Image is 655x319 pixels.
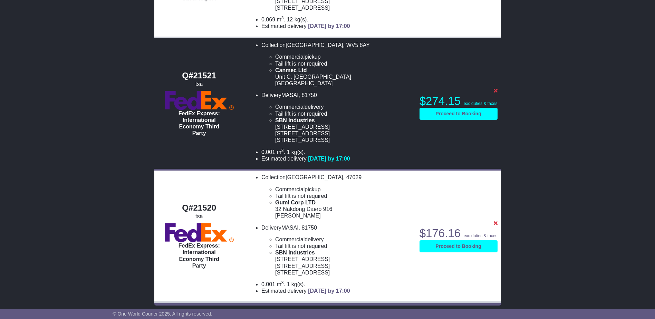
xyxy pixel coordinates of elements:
span: Commercial [275,186,305,192]
span: 1 [287,149,290,155]
span: $ [420,95,461,107]
span: 0.001 [261,149,275,155]
li: Estimated delivery [261,155,413,162]
span: kg(s). [291,149,305,155]
li: delivery [275,104,413,110]
span: Commercial [275,236,305,242]
a: Proceed to Booking [420,240,498,252]
sup: 3 [281,148,284,153]
div: [STREET_ADDRESS] [275,269,413,276]
li: Delivery [261,224,413,276]
span: 1 [287,281,290,287]
span: FedEx Express: International Economy Third Party [179,110,220,136]
li: Tail lift is not required [275,60,413,67]
span: Commercial [275,54,305,60]
img: FedEx Express: International Economy Third Party [165,91,234,110]
div: [STREET_ADDRESS] [275,124,413,130]
div: [STREET_ADDRESS] [275,263,413,269]
span: [GEOGRAPHIC_DATA] [286,42,343,48]
div: Canmec Ltd [275,67,413,74]
span: kg(s). [291,281,305,287]
div: [STREET_ADDRESS] [275,130,413,137]
span: 176.16 [426,227,461,240]
div: Q#21520 [158,203,241,213]
div: [PERSON_NAME] [275,212,413,219]
a: Proceed to Booking [420,108,498,120]
li: Estimated delivery [261,23,413,29]
li: pickup [275,54,413,60]
li: pickup [275,186,413,193]
li: Tail lift is not required [275,193,413,199]
div: SBN Industries [275,249,413,256]
span: Commercial [275,104,305,110]
div: 32 Nakdong Daero 916 [275,206,413,212]
span: [DATE] by 17:00 [308,288,350,294]
span: m . [277,17,285,22]
span: [GEOGRAPHIC_DATA] [286,174,343,180]
sup: 3 [281,280,284,285]
span: exc duties & taxes [464,233,497,238]
div: [GEOGRAPHIC_DATA] [275,80,413,87]
span: 0.001 [261,281,275,287]
span: , 81750 [299,92,317,98]
span: 274.15 [426,95,461,107]
sup: 3 [281,16,284,20]
li: Collection [261,174,413,219]
li: Estimated delivery [261,288,413,294]
span: , 47029 [343,174,362,180]
span: 12 [287,17,293,22]
span: m . [277,281,285,287]
div: [STREET_ADDRESS] [275,4,413,11]
div: tsa [158,81,241,87]
li: Tail lift is not required [275,110,413,117]
li: delivery [275,236,413,243]
img: FedEx Express: International Economy Third Party [165,223,234,242]
li: Delivery [261,92,413,143]
span: © One World Courier 2025. All rights reserved. [113,311,212,317]
span: [DATE] by 17:00 [308,23,350,29]
li: Tail lift is not required [275,243,413,249]
span: , WV5 8AY [343,42,370,48]
span: kg(s). [295,17,308,22]
span: , 81750 [299,225,317,231]
span: 0.069 [261,17,275,22]
li: Collection [261,42,413,87]
div: Gumi Corp LTD [275,199,413,206]
span: MASAI [281,92,299,98]
span: FedEx Express: International Economy Third Party [179,243,220,269]
div: Q#21521 [158,71,241,81]
span: MASAI [281,225,299,231]
span: [DATE] by 17:00 [308,156,350,162]
div: SBN Industries [275,117,413,124]
div: tsa [158,213,241,220]
span: $ [420,227,461,240]
div: [STREET_ADDRESS] [275,256,413,262]
span: m . [277,149,285,155]
div: [STREET_ADDRESS] [275,137,413,143]
div: Unit C, [GEOGRAPHIC_DATA] [275,74,413,80]
span: exc duties & taxes [464,101,497,106]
